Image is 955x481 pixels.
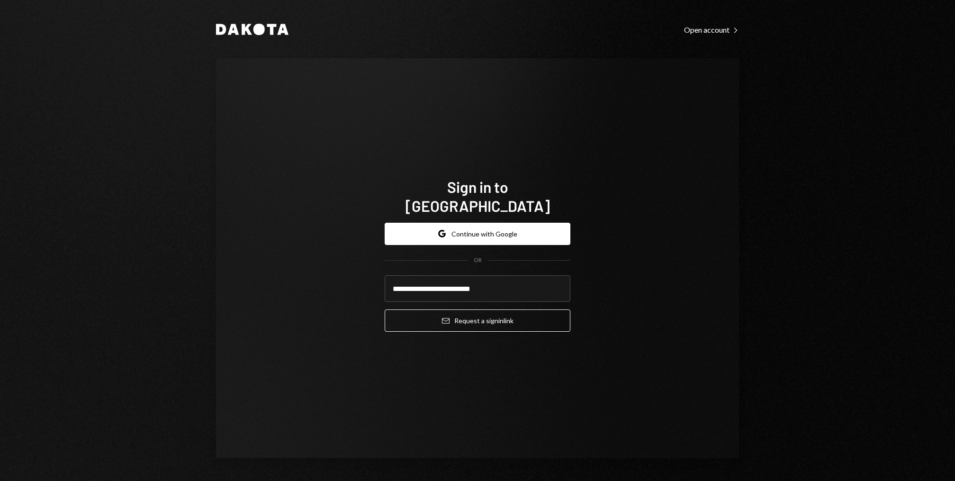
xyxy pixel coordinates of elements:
a: Open account [684,24,739,35]
h1: Sign in to [GEOGRAPHIC_DATA] [385,177,570,215]
button: Continue with Google [385,223,570,245]
div: Open account [684,25,739,35]
div: OR [474,256,482,264]
button: Request a signinlink [385,309,570,332]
